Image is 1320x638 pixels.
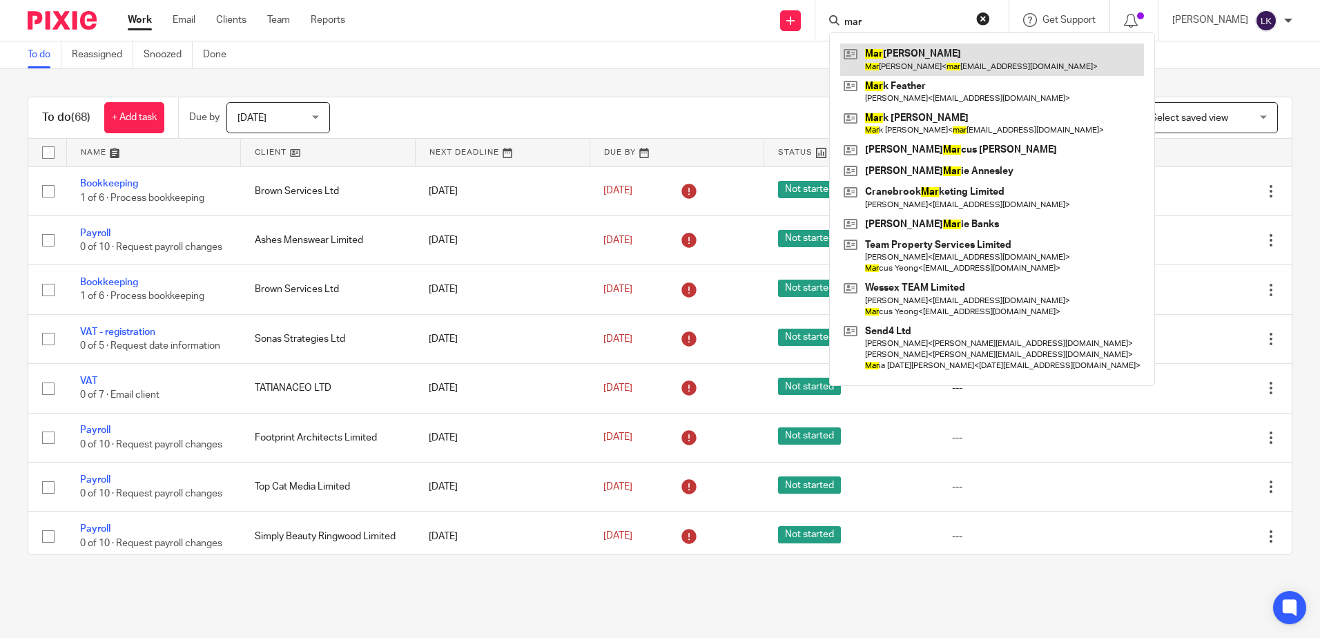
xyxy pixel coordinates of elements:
span: 0 of 10 · Request payroll changes [80,440,222,449]
span: [DATE] [603,235,632,245]
div: --- [952,530,1103,543]
a: Payroll [80,475,110,485]
a: VAT [80,376,97,386]
a: Payroll [80,425,110,435]
a: Done [203,41,237,68]
input: Search [843,17,967,29]
a: Email [173,13,195,27]
td: [DATE] [415,463,590,512]
a: Payroll [80,524,110,534]
td: TATIANACEO LTD [241,364,416,413]
p: Due by [189,110,220,124]
span: 1 of 6 · Process bookkeeping [80,292,204,302]
td: Simply Beauty Ringwood Limited [241,512,416,561]
a: Snoozed [144,41,193,68]
div: --- [952,431,1103,445]
td: Top Cat Media Limited [241,463,416,512]
a: Clients [216,13,246,27]
a: VAT - registration [80,327,155,337]
td: [DATE] [415,512,590,561]
td: Footprint Architects Limited [241,413,416,462]
td: [DATE] [415,166,590,215]
span: [DATE] [603,383,632,393]
span: [DATE] [603,433,632,443]
span: 0 of 7 · Email client [80,391,159,400]
div: --- [952,381,1103,395]
span: [DATE] [603,186,632,196]
span: [DATE] [237,113,266,123]
span: Not started [778,329,841,346]
span: Not started [778,476,841,494]
img: svg%3E [1255,10,1277,32]
span: 0 of 5 · Request date information [80,341,220,351]
span: Not started [778,280,841,297]
button: Clear [976,12,990,26]
span: 0 of 10 · Request payroll changes [80,489,222,499]
td: Ashes Menswear Limited [241,215,416,264]
span: Get Support [1042,15,1096,25]
span: 1 of 6 · Process bookkeeping [80,193,204,203]
a: Payroll [80,229,110,238]
a: + Add task [104,102,164,133]
a: Bookkeeping [80,278,138,287]
span: Not started [778,526,841,543]
p: [PERSON_NAME] [1172,13,1248,27]
span: Select saved view [1151,113,1228,123]
img: Pixie [28,11,97,30]
span: Not started [778,378,841,395]
span: Not started [778,427,841,445]
h1: To do [42,110,90,125]
td: [DATE] [415,314,590,363]
span: Not started [778,230,841,247]
a: Team [267,13,290,27]
span: 0 of 10 · Request payroll changes [80,242,222,252]
td: [DATE] [415,265,590,314]
a: To do [28,41,61,68]
td: [DATE] [415,364,590,413]
span: [DATE] [603,531,632,541]
td: Sonas Strategies Ltd [241,314,416,363]
td: [DATE] [415,413,590,462]
td: [DATE] [415,215,590,264]
td: Brown Services Ltd [241,265,416,314]
span: 0 of 10 · Request payroll changes [80,539,222,548]
td: Brown Services Ltd [241,166,416,215]
span: Not started [778,181,841,198]
span: [DATE] [603,334,632,344]
span: (68) [71,112,90,123]
span: [DATE] [603,482,632,492]
a: Bookkeeping [80,179,138,188]
a: Work [128,13,152,27]
span: [DATE] [603,284,632,294]
a: Reports [311,13,345,27]
a: Reassigned [72,41,133,68]
div: --- [952,480,1103,494]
